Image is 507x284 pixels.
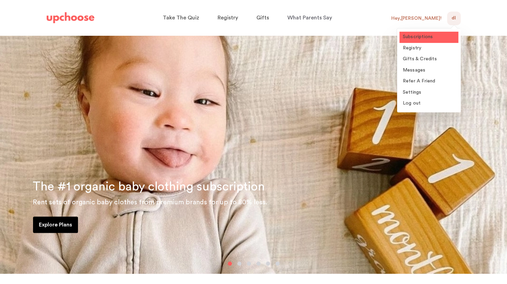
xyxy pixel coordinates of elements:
[399,76,458,87] a: Refer A Friend
[47,11,94,25] a: UpChoose
[391,15,442,21] div: Hey, [PERSON_NAME] !
[403,68,426,73] span: Messages
[399,65,458,76] a: Messages
[399,54,458,65] a: Gifts & Credits
[33,197,499,208] p: Rent sets of organic baby clothes from premium brands for up to 80% less.
[451,14,456,22] span: DL
[33,217,78,233] a: Explore Plans
[403,57,437,61] span: Gifts & Credits
[256,11,271,25] a: Gifts
[218,15,238,20] span: Registry
[33,180,265,193] span: The #1 organic baby clothing subscription
[403,79,435,83] span: Refer A Friend
[399,32,458,43] a: Subscriptions
[399,98,458,109] a: Log out
[403,101,421,106] span: Log out
[403,46,422,50] span: Registry
[287,11,334,25] a: What Parents Say
[163,15,199,20] span: Take The Quiz
[39,221,72,229] p: Explore Plans
[403,90,422,95] span: Settings
[218,11,240,25] a: Registry
[399,87,458,98] a: Settings
[256,15,269,20] span: Gifts
[163,11,201,25] a: Take The Quiz
[47,12,94,23] img: UpChoose
[403,34,433,39] span: Subscriptions
[287,15,332,20] span: What Parents Say
[399,43,458,54] a: Registry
